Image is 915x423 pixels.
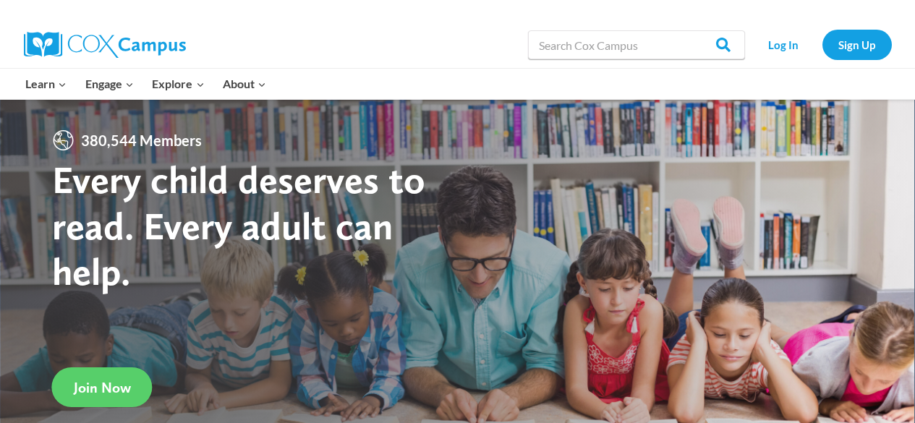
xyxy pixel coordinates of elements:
span: About [223,74,266,93]
a: Log In [752,30,815,59]
strong: Every child deserves to read. Every adult can help. [52,156,425,294]
span: Join Now [74,379,131,396]
span: Engage [85,74,134,93]
a: Join Now [52,367,153,407]
span: Explore [152,74,204,93]
span: 380,544 Members [75,129,208,152]
input: Search Cox Campus [528,30,745,59]
span: Learn [25,74,67,93]
img: Cox Campus [24,32,186,58]
nav: Secondary Navigation [752,30,892,59]
a: Sign Up [822,30,892,59]
nav: Primary Navigation [17,69,276,99]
